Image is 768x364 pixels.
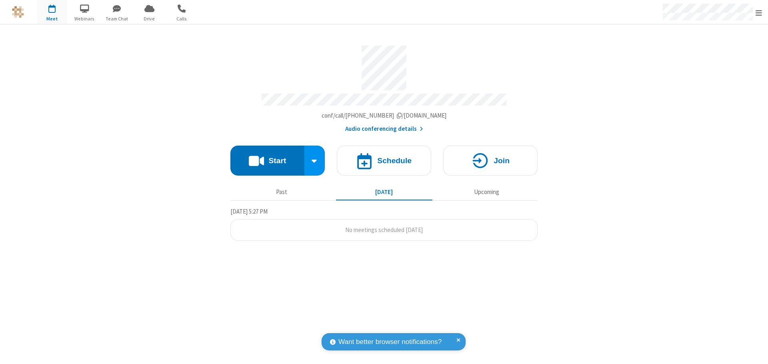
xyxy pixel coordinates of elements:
[167,15,197,22] span: Calls
[230,208,268,215] span: [DATE] 5:27 PM
[377,157,412,164] h4: Schedule
[70,15,100,22] span: Webinars
[338,337,442,347] span: Want better browser notifications?
[134,15,164,22] span: Drive
[322,112,447,119] span: Copy my meeting room link
[102,15,132,22] span: Team Chat
[345,124,423,134] button: Audio conferencing details
[37,15,67,22] span: Meet
[234,184,330,200] button: Past
[230,146,304,176] button: Start
[438,184,535,200] button: Upcoming
[336,184,432,200] button: [DATE]
[12,6,24,18] img: QA Selenium DO NOT DELETE OR CHANGE
[443,146,538,176] button: Join
[337,146,431,176] button: Schedule
[268,157,286,164] h4: Start
[230,207,538,241] section: Today's Meetings
[322,111,447,120] button: Copy my meeting room linkCopy my meeting room link
[304,146,325,176] div: Start conference options
[230,40,538,134] section: Account details
[494,157,510,164] h4: Join
[345,226,423,234] span: No meetings scheduled [DATE]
